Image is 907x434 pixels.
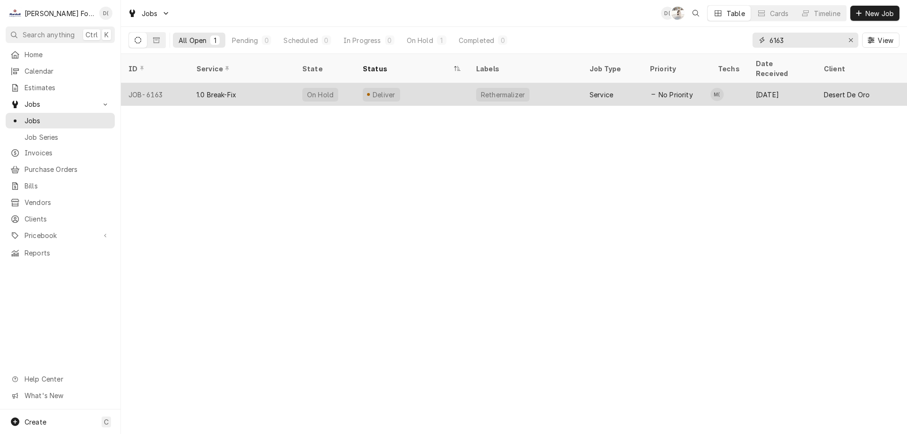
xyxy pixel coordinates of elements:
a: Go to Pricebook [6,228,115,243]
div: Service [197,64,285,74]
div: On Hold [407,35,433,45]
button: Search anythingCtrlK [6,26,115,43]
div: Scheduled [283,35,317,45]
button: Open search [688,6,703,21]
input: Keyword search [770,33,840,48]
span: Purchase Orders [25,164,110,174]
a: Purchase Orders [6,162,115,177]
div: ID [128,64,180,74]
div: Priority [650,64,701,74]
a: Go to Jobs [6,96,115,112]
a: Go to What's New [6,388,115,403]
a: Go to Help Center [6,371,115,387]
div: Timeline [814,9,840,18]
div: 0 [264,35,269,45]
span: New Job [864,9,896,18]
span: Invoices [25,148,110,158]
div: JOB-6163 [121,83,189,106]
a: Job Series [6,129,115,145]
div: D( [99,7,112,20]
div: All Open [179,35,206,45]
a: Bills [6,178,115,194]
div: Completed [459,35,494,45]
div: Marshall Food Equipment Service's Avatar [9,7,22,20]
span: View [876,35,895,45]
button: Erase input [843,33,858,48]
div: Cards [770,9,789,18]
a: Vendors [6,195,115,210]
div: Derek Testa (81)'s Avatar [99,7,112,20]
span: Vendors [25,197,110,207]
div: K( [671,7,685,20]
div: [PERSON_NAME] Food Equipment Service [25,9,94,18]
div: State [302,64,348,74]
a: Clients [6,211,115,227]
div: Deliver [371,90,396,100]
a: Jobs [6,113,115,128]
span: Create [25,418,46,426]
div: Desert De Oro [824,90,870,100]
a: Calendar [6,63,115,79]
div: Service [590,90,613,100]
span: Job Series [25,132,110,142]
span: Jobs [25,116,110,126]
div: D( [661,7,674,20]
span: Search anything [23,30,75,40]
span: Jobs [25,99,96,109]
div: Kim Medeiros (108)'s Avatar [671,7,685,20]
span: Bills [25,181,110,191]
div: On Hold [306,90,334,100]
span: C [104,417,109,427]
div: Job Type [590,64,635,74]
div: Date Received [756,59,807,78]
div: [DATE] [748,83,816,106]
span: Home [25,50,110,60]
span: Pricebook [25,230,96,240]
span: Reports [25,248,110,258]
a: Estimates [6,80,115,95]
span: Ctrl [86,30,98,40]
a: Home [6,47,115,62]
div: Rethermalizer [480,90,526,100]
div: 0 [500,35,505,45]
a: Go to Jobs [124,6,174,21]
span: K [104,30,109,40]
div: 0 [324,35,329,45]
div: 1 [212,35,218,45]
div: M( [710,88,724,101]
a: Reports [6,245,115,261]
span: Help Center [25,374,109,384]
span: Estimates [25,83,110,93]
button: New Job [850,6,899,21]
div: Michael Paquette (126)'s Avatar [710,88,724,101]
div: Techs [718,64,741,74]
div: 0 [387,35,393,45]
div: Derek Testa (81)'s Avatar [661,7,674,20]
div: Table [727,9,745,18]
a: Invoices [6,145,115,161]
div: 1.0 Break-Fix [197,90,236,100]
div: Status [363,64,452,74]
span: Calendar [25,66,110,76]
div: M [9,7,22,20]
div: In Progress [343,35,381,45]
div: 1 [439,35,445,45]
span: No Priority [659,90,693,100]
button: View [862,33,899,48]
span: Jobs [142,9,158,18]
span: Clients [25,214,110,224]
div: Pending [232,35,258,45]
div: Labels [476,64,574,74]
span: What's New [25,391,109,400]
